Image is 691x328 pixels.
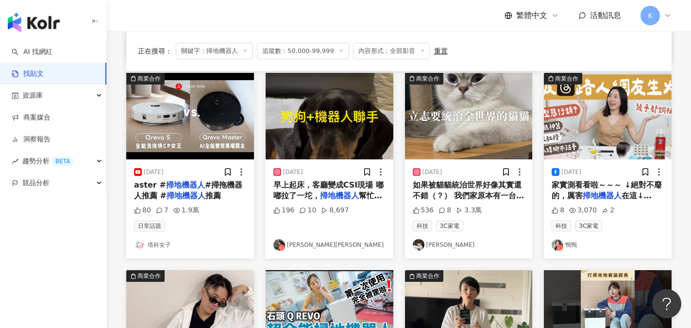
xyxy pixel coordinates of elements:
[205,191,221,200] span: 推薦
[438,206,451,215] div: 8
[456,206,482,215] div: 3.3萬
[555,74,578,84] div: 商業合作
[173,206,199,215] div: 1.9萬
[257,43,349,59] span: 追蹤數：50,000-99,999
[12,158,18,165] span: rise
[134,221,165,231] span: 日常話題
[552,239,563,251] img: KOL Avatar
[134,239,146,251] img: KOL Avatar
[413,221,432,231] span: 科技
[552,239,664,251] a: KOL Avatar鴨鴨
[416,74,439,84] div: 商業合作
[602,206,614,215] div: 2
[590,11,621,20] span: 活動訊息
[126,73,254,159] img: post-image
[176,43,253,59] span: 關鍵字：掃地機器人
[569,206,597,215] div: 3,070
[12,47,52,57] a: searchAI 找網紅
[413,206,434,215] div: 536
[422,168,442,176] div: [DATE]
[144,168,164,176] div: [DATE]
[353,43,430,59] span: 內容形式：全部影音
[137,271,161,281] div: 商業合作
[8,13,60,32] img: logo
[648,10,652,21] span: K
[544,73,672,159] div: post-image商業合作
[137,74,161,84] div: 商業合作
[575,221,602,231] span: 3C家電
[166,180,205,190] mark: 掃地機器人
[167,191,205,200] mark: 掃地機器人
[12,135,51,144] a: 洞察報告
[299,206,316,215] div: 10
[22,150,74,172] span: 趨勢分析
[652,289,681,318] iframe: Help Scout Beacon - Open
[552,221,571,231] span: 科技
[552,206,564,215] div: 8
[134,239,246,251] a: KOL Avatar塔科女子
[51,156,74,166] div: BETA
[273,180,384,200] span: 早上起床，客廳變成CSI現場 嘟嘟拉了一坨，
[22,85,43,106] span: 資源庫
[544,73,672,159] img: post-image
[413,239,525,251] a: KOL Avatar[PERSON_NAME]
[156,206,169,215] div: 7
[283,168,303,176] div: [DATE]
[434,47,448,55] div: 重置
[22,172,50,194] span: 競品分析
[273,206,295,215] div: 196
[552,180,662,200] span: 家實測看看啦～～～ ↓絕對不廢的，厲害
[12,69,44,79] a: 找貼文
[134,206,151,215] div: 80
[416,271,439,281] div: 商業合作
[126,73,254,159] div: post-image商業合作
[320,191,359,200] mark: 掃地機器人
[561,168,581,176] div: [DATE]
[413,239,424,251] img: KOL Avatar
[12,113,51,122] a: 商案媒合
[273,239,386,251] a: KOL Avatar[PERSON_NAME][PERSON_NAME]
[273,239,285,251] img: KOL Avatar
[134,180,166,190] span: aster #
[436,221,463,231] span: 3C家電
[405,73,533,159] div: post-image商業合作
[266,73,393,159] img: post-image
[516,10,547,21] span: 繁體中文
[138,47,172,55] span: 正在搜尋 ：
[321,206,349,215] div: 8,697
[413,180,524,200] span: 如果被貓貓統治世界好像其實還不錯（？） 我們家原本有一台
[405,73,533,159] img: post-image
[583,191,622,200] mark: 掃地機器人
